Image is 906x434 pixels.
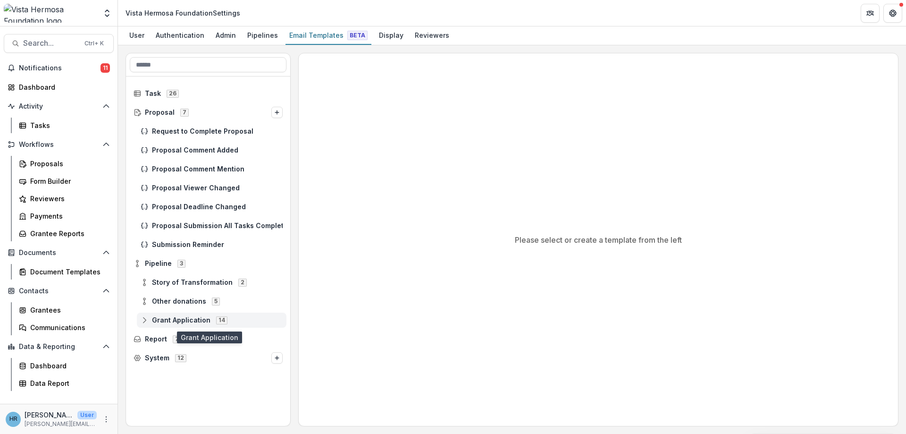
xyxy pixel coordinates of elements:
[212,28,240,42] div: Admin
[77,411,97,419] p: User
[19,82,106,92] div: Dashboard
[126,26,148,45] a: User
[83,38,106,49] div: Ctrl + K
[4,283,114,298] button: Open Contacts
[145,90,161,98] span: Task
[137,143,286,158] div: Proposal Comment Added
[4,339,114,354] button: Open Data & Reporting
[152,203,283,211] span: Proposal Deadline Changed
[152,184,283,192] span: Proposal Viewer Changed
[30,378,106,388] div: Data Report
[883,4,902,23] button: Get Help
[130,332,286,347] div: Report7
[130,256,286,271] div: Pipeline3
[130,350,286,366] div: System12Options
[19,102,99,111] span: Activity
[19,343,99,351] span: Data & Reporting
[9,416,17,422] div: Hannah Roosendaal
[4,137,114,152] button: Open Workflows
[19,287,99,295] span: Contacts
[15,156,114,171] a: Proposals
[152,316,210,324] span: Grant Application
[137,124,286,139] div: Request to Complete Proposal
[411,26,453,45] a: Reviewers
[167,90,179,97] span: 26
[101,63,110,73] span: 11
[30,159,106,169] div: Proposals
[152,279,233,287] span: Story of Transformation
[216,316,227,324] span: 14
[285,28,371,42] div: Email Templates
[212,298,220,305] span: 5
[238,279,247,286] span: 2
[15,320,114,335] a: Communications
[137,237,286,252] div: Submission Reminder
[152,165,283,173] span: Proposal Comment Mention
[243,26,282,45] a: Pipelines
[137,199,286,214] div: Proposal Deadline Changed
[126,8,240,18] div: Vista Hermosa Foundation Settings
[4,34,114,53] button: Search...
[19,64,101,72] span: Notifications
[152,26,208,45] a: Authentication
[15,208,114,224] a: Payments
[15,118,114,133] a: Tasks
[15,173,114,189] a: Form Builder
[137,218,286,233] div: Proposal Submission All Tasks Completed
[145,335,167,343] span: Report
[180,109,189,116] span: 7
[30,211,106,221] div: Payments
[271,107,283,118] button: Options
[4,60,114,76] button: Notifications11
[25,420,97,428] p: [PERSON_NAME][EMAIL_ADDRESS][DOMAIN_NAME]
[30,305,106,315] div: Grantees
[30,229,106,238] div: Grantee Reports
[152,146,283,154] span: Proposal Comment Added
[25,410,74,420] p: [PERSON_NAME]
[285,26,371,45] a: Email Templates Beta
[137,162,286,177] div: Proposal Comment Mention
[152,298,206,306] span: Other donations
[30,176,106,186] div: Form Builder
[30,267,106,277] div: Document Templates
[375,26,407,45] a: Display
[152,222,283,230] span: Proposal Submission All Tasks Completed
[515,234,682,246] p: Please select or create a template from the left
[152,128,283,136] span: Request to Complete Proposal
[130,86,286,101] div: Task26
[175,354,186,362] span: 12
[19,141,99,149] span: Workflows
[137,275,286,290] div: Story of Transformation2
[4,245,114,260] button: Open Documents
[411,28,453,42] div: Reviewers
[375,28,407,42] div: Display
[173,335,181,343] span: 7
[145,109,175,117] span: Proposal
[30,361,106,371] div: Dashboard
[30,194,106,204] div: Reviewers
[152,241,283,249] span: Submission Reminder
[212,26,240,45] a: Admin
[4,99,114,114] button: Open Activity
[122,6,244,20] nav: breadcrumb
[15,358,114,374] a: Dashboard
[15,302,114,318] a: Grantees
[152,28,208,42] div: Authentication
[101,4,114,23] button: Open entity switcher
[347,31,368,40] span: Beta
[130,105,286,120] div: Proposal7Options
[271,352,283,364] button: Options
[101,414,112,425] button: More
[15,375,114,391] a: Data Report
[137,294,286,309] div: Other donations5
[15,226,114,241] a: Grantee Reports
[861,4,880,23] button: Partners
[15,191,114,206] a: Reviewers
[177,260,185,267] span: 3
[137,180,286,196] div: Proposal Viewer Changed
[15,264,114,280] a: Document Templates
[23,39,79,48] span: Search...
[145,354,169,362] span: System
[30,323,106,332] div: Communications
[145,260,172,268] span: Pipeline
